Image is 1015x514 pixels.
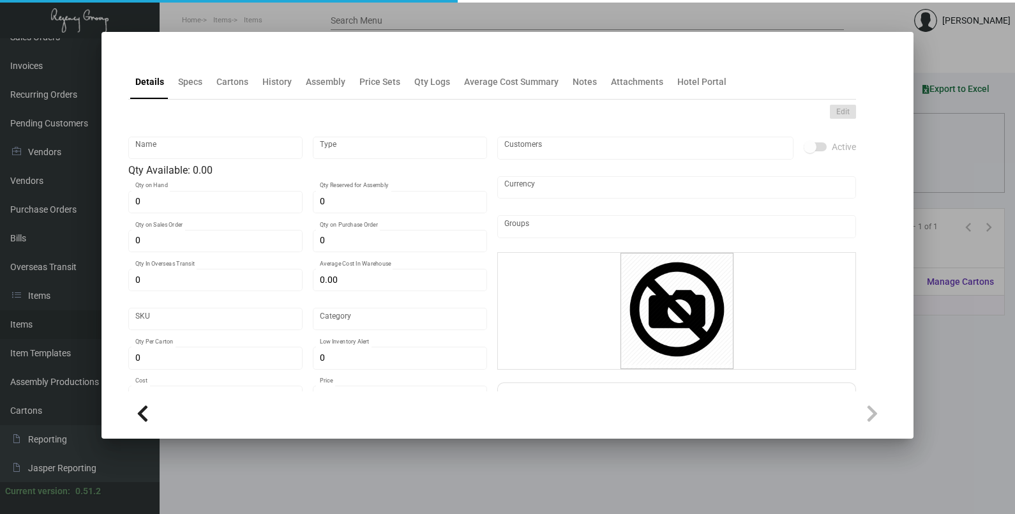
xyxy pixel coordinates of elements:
[306,75,345,89] div: Assembly
[75,485,101,498] div: 0.51.2
[128,163,487,178] div: Qty Available: 0.00
[359,75,400,89] div: Price Sets
[504,222,850,232] input: Add new..
[832,139,856,155] span: Active
[464,75,559,89] div: Average Cost Summary
[830,105,856,119] button: Edit
[135,75,164,89] div: Details
[611,75,663,89] div: Attachments
[414,75,450,89] div: Qty Logs
[178,75,202,89] div: Specs
[677,75,726,89] div: Hotel Portal
[5,485,70,498] div: Current version:
[836,107,850,117] span: Edit
[573,75,597,89] div: Notes
[216,75,248,89] div: Cartons
[262,75,292,89] div: History
[504,143,787,153] input: Add new..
